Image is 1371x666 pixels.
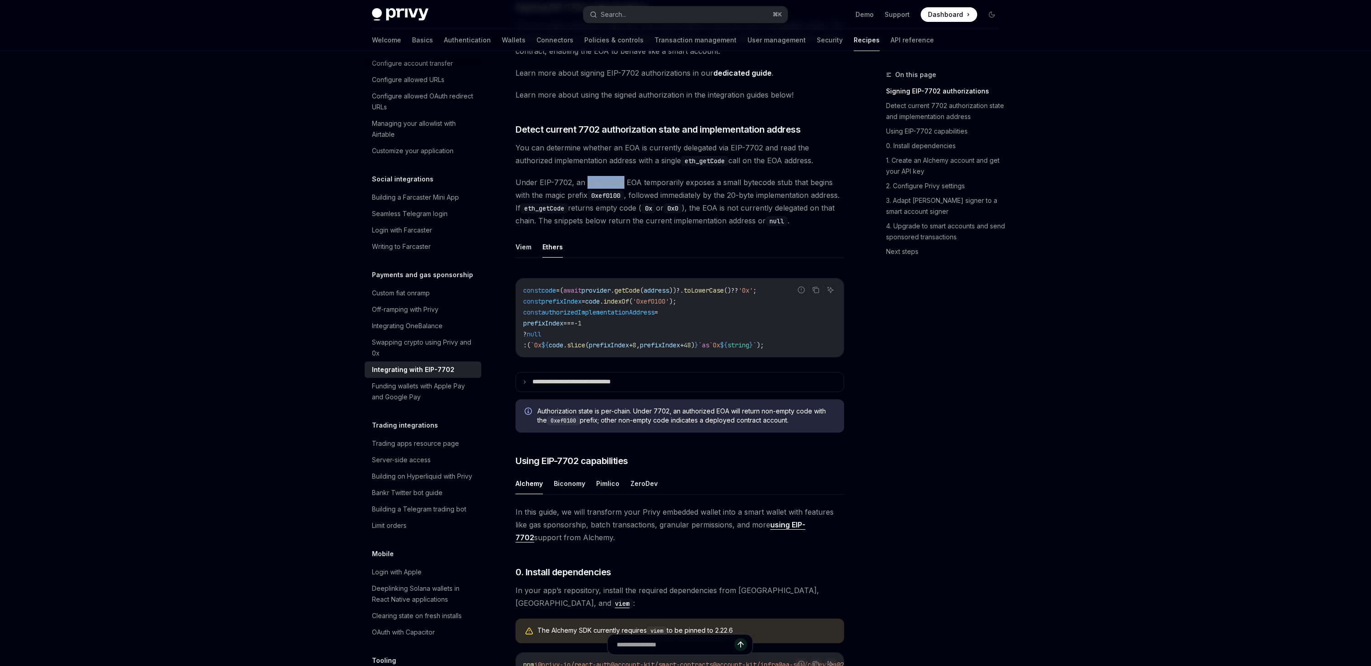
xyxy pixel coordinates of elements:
[614,286,640,294] span: getCode
[515,584,844,609] span: In your app’s repository, install the required dependencies from [GEOGRAPHIC_DATA], [GEOGRAPHIC_D...
[372,118,476,140] div: Managing your allowlist with Airtable
[365,222,481,238] a: Login with Farcaster
[585,297,600,305] span: code
[372,225,432,236] div: Login with Farcaster
[527,330,541,338] span: null
[554,473,585,494] button: Biconomy
[603,297,629,305] span: indexOf
[372,288,430,299] div: Custom fiat onramp
[372,74,444,85] div: Configure allowed URLs
[365,624,481,640] a: OAuth with Capacitor
[629,341,633,349] span: +
[886,244,1006,259] a: Next steps
[817,29,843,51] a: Security
[523,330,527,338] span: ?
[825,284,836,296] button: Ask AI
[365,608,481,624] a: Clearing state on fresh installs
[541,341,549,349] span: ${
[527,341,531,349] span: (
[523,308,541,316] span: const
[664,203,682,213] code: 0x0
[365,301,481,318] a: Off-ramping with Privy
[542,236,563,258] button: Ethers
[585,341,589,349] span: (
[372,91,476,113] div: Configure allowed OAuth redirect URLs
[523,297,541,305] span: const
[365,485,481,501] a: Bankr Twitter bot guide
[886,98,1006,124] a: Detect current 7702 authorization state and implementation address
[515,236,531,258] button: Viem
[617,635,734,655] input: Ask a question...
[600,297,603,305] span: .
[556,286,560,294] span: =
[886,179,1006,193] a: 2. Configure Privy settings
[372,487,443,498] div: Bankr Twitter bot guide
[641,203,656,213] code: 0x
[669,297,676,305] span: );
[372,364,454,375] div: Integrating with EIP-7702
[684,286,724,294] span: toLowerCase
[588,191,624,201] code: 0xef0100
[372,627,435,638] div: OAuth with Capacitor
[583,6,788,23] button: Search...⌘K
[515,520,805,542] a: using EIP-7702
[886,219,1006,244] a: 4. Upgrade to smart accounts and send sponsored transactions
[372,145,454,156] div: Customize your application
[515,473,543,494] button: Alchemy
[810,284,822,296] button: Copy the contents from the code block
[856,10,874,19] a: Demo
[549,341,563,349] span: code
[921,7,977,22] a: Dashboard
[515,566,611,578] span: 0. Install dependencies
[563,341,567,349] span: .
[773,11,782,18] span: ⌘ K
[644,286,669,294] span: address
[372,29,401,51] a: Welcome
[753,286,757,294] span: ;
[709,341,720,349] span: `0x
[747,29,806,51] a: User management
[541,297,582,305] span: prefixIndex
[365,72,481,88] a: Configure allowed URLs
[713,68,772,78] a: dedicated guide
[515,454,628,467] span: Using EIP-7702 capabilities
[611,286,614,294] span: .
[515,506,844,544] span: In this guide, we will transform your Privy embedded wallet into a smart wallet with features lik...
[372,304,438,315] div: Off-ramping with Privy
[372,655,396,666] h5: Tooling
[372,381,476,403] div: Funding wallets with Apple Pay and Google Pay
[372,567,422,578] div: Login with Apple
[365,564,481,580] a: Login with Apple
[611,599,633,609] code: viem
[753,341,757,349] span: `
[365,206,481,222] a: Seamless Telegram login
[365,143,481,159] a: Customize your application
[630,473,658,494] button: ZeroDev
[372,471,472,482] div: Building on Hyperliquid with Privy
[523,286,541,294] span: const
[521,203,568,213] code: eth_getCode
[365,285,481,301] a: Custom fiat onramp
[502,29,526,51] a: Wallets
[372,583,476,605] div: Deeplinking Solana wallets in React Native applications
[895,69,936,80] span: On this page
[372,548,394,559] h5: Mobile
[365,517,481,534] a: Limit orders
[640,341,680,349] span: prefixIndex
[655,308,658,316] span: =
[531,341,541,349] span: `0x
[372,438,459,449] div: Trading apps resource page
[515,141,844,167] span: You can determine whether an EOA is currently delegated via EIP-7702 and read the authorized impl...
[365,361,481,378] a: Integrating with EIP-7702
[795,284,807,296] button: Report incorrect code
[365,452,481,468] a: Server-side access
[365,501,481,517] a: Building a Telegram trading bot
[734,638,747,651] button: Send message
[567,341,585,349] span: slice
[365,435,481,452] a: Trading apps resource page
[738,286,753,294] span: '0x'
[698,341,702,349] span: `
[536,29,573,51] a: Connectors
[633,341,636,349] span: 8
[523,319,563,327] span: prefixIndex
